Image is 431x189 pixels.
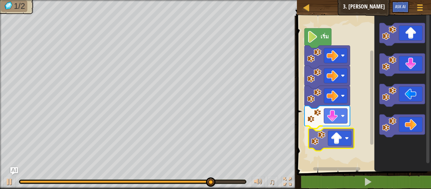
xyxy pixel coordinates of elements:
button: Ctrl + P: Play [3,176,16,189]
text: เริ่ม [321,33,329,40]
span: Ask AI [395,3,406,9]
button: แสดงเมนูเกมส์ [412,1,428,16]
span: ♫ [269,177,275,186]
div: พื้นที่ทำงาน Blockly [295,13,431,171]
span: 1/2 [14,2,25,11]
li: เก็บอัญมณี [1,0,27,12]
button: Ask AI [392,1,409,13]
button: Ask AI [10,167,18,175]
button: ♫ [268,176,278,189]
button: สลับเป็นเต็มจอ [281,176,294,189]
button: ปรับระดับเสียง [252,176,264,189]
